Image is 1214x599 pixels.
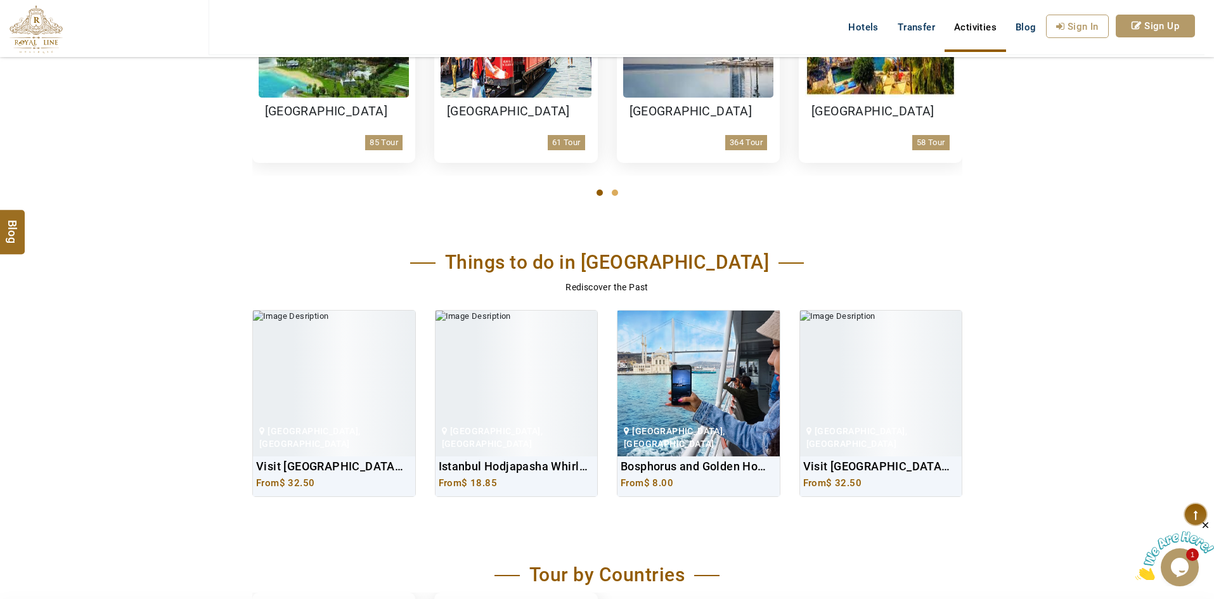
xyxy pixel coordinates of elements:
[256,477,314,489] span: From
[280,477,315,489] span: $ 32.50
[447,104,585,119] h3: [GEOGRAPHIC_DATA]
[803,460,952,473] h3: Visit [GEOGRAPHIC_DATA] and Enjoy Its Scenic Views
[252,310,416,497] a: Image Desription[GEOGRAPHIC_DATA], [GEOGRAPHIC_DATA]Visit [GEOGRAPHIC_DATA] and Enjoy Its Scenic ...
[799,310,963,497] a: Image Desription[GEOGRAPHIC_DATA], [GEOGRAPHIC_DATA]Visit [GEOGRAPHIC_DATA] and Enjoy Its Scenic ...
[256,460,405,473] h3: Visit [GEOGRAPHIC_DATA] and Enjoy Its Scenic Views
[912,135,950,150] p: 58 Tour
[10,5,63,53] img: The Royal Line Holidays
[1135,520,1214,580] iframe: chat widget
[1046,15,1109,38] a: Sign In
[1006,15,1046,40] a: Blog
[644,477,673,489] span: $ 8.00
[265,104,403,119] h3: [GEOGRAPHIC_DATA]
[725,135,767,150] p: 364 Tour
[621,477,673,489] span: From
[494,564,720,586] h2: Tour by Countries
[548,135,585,150] p: 61 Tour
[462,477,497,489] span: $ 18.85
[888,15,945,40] a: Transfer
[252,280,962,294] p: Rediscover the Past
[4,219,21,230] span: Blog
[630,104,768,119] h3: [GEOGRAPHIC_DATA]
[253,311,415,456] img: Image Desription
[1116,15,1195,37] a: Sign Up
[826,477,862,489] span: $ 32.50
[800,311,962,456] img: Image Desription
[839,15,888,40] a: Hotels
[811,104,950,119] h3: [GEOGRAPHIC_DATA]
[259,426,361,449] span: [GEOGRAPHIC_DATA], [GEOGRAPHIC_DATA]
[410,251,804,274] h2: Things to do in [GEOGRAPHIC_DATA]
[803,477,862,489] span: From
[621,460,770,473] h3: Bosphorus and Golden Horn Cruise With Audio Guide
[945,15,1006,40] a: Activities
[436,311,598,456] img: Image Desription
[439,460,588,473] h3: Istanbul Hodjapasha Whirling Dervishes Show and Exhibition
[624,426,725,449] span: [GEOGRAPHIC_DATA], [GEOGRAPHIC_DATA]
[806,426,908,449] span: [GEOGRAPHIC_DATA], [GEOGRAPHIC_DATA]
[1016,22,1036,33] span: Blog
[617,311,780,456] img: Image Desription
[439,477,497,489] span: From
[365,135,403,150] p: 85 Tour
[435,310,598,497] a: Image Desription[GEOGRAPHIC_DATA], [GEOGRAPHIC_DATA]Istanbul Hodjapasha Whirling Dervishes Show a...
[442,426,543,449] span: [GEOGRAPHIC_DATA], [GEOGRAPHIC_DATA]
[617,310,780,497] a: Image Desription[GEOGRAPHIC_DATA], [GEOGRAPHIC_DATA]Bosphorus and Golden Horn Cruise With Audio G...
